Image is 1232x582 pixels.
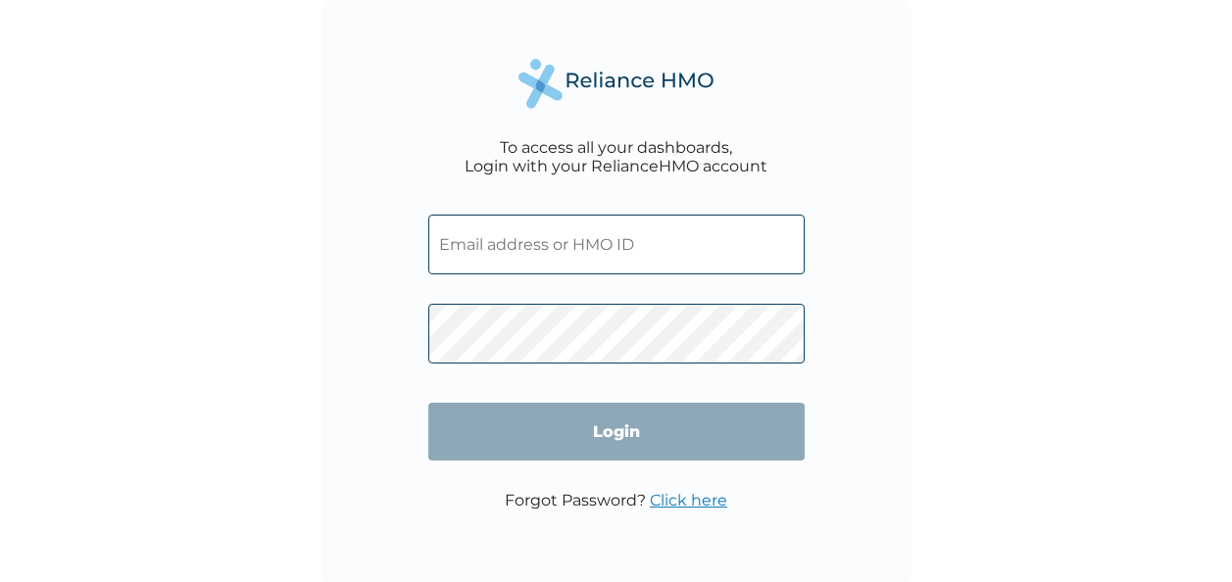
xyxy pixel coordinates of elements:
[465,138,767,175] div: To access all your dashboards, Login with your RelianceHMO account
[518,59,715,109] img: Reliance Health's Logo
[428,403,805,461] input: Login
[428,215,805,274] input: Email address or HMO ID
[505,491,727,509] p: Forgot Password?
[650,491,727,509] a: Click here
